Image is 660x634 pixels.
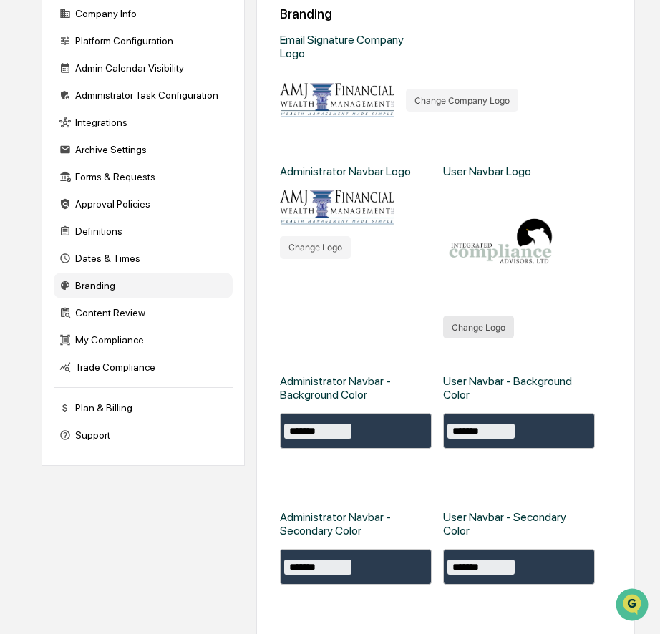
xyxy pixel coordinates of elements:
div: Approval Policies [54,191,233,217]
div: Administrator Task Configuration [54,82,233,108]
a: 🔎Data Lookup [9,202,96,228]
div: My Compliance [54,327,233,353]
div: 🗄️ [104,182,115,193]
img: 1746055101610-c473b297-6a78-478c-a979-82029cc54cd1 [14,109,40,135]
div: Administrator Navbar Logo [280,165,411,178]
div: Email Signature Company Logo [280,33,430,60]
div: Trade Compliance [54,354,233,380]
div: User Navbar - Secondary Color [443,510,593,537]
div: Integrations [54,109,233,135]
button: Change Company Logo [406,89,518,112]
div: Archive Settings [54,137,233,162]
div: Support [54,422,233,448]
a: 🗄️Attestations [98,175,183,200]
div: Content Review [54,300,233,326]
div: We're available if you need us! [49,124,181,135]
div: Plan & Billing [54,395,233,421]
div: Branding [54,273,233,298]
div: Branding [280,6,612,21]
div: Forms & Requests [54,164,233,190]
div: User Navbar - Background Color [443,374,593,401]
div: User Navbar Logo [443,165,531,178]
div: Admin Calendar Visibility [54,55,233,81]
div: Administrator Navbar - Secondary Color [280,510,430,537]
button: Start new chat [243,114,261,131]
div: 🔎 [14,209,26,220]
button: Change Logo [280,236,351,259]
p: How can we help? [14,30,261,53]
div: 🖐️ [14,182,26,193]
iframe: Open customer support [614,587,653,625]
div: Platform Configuration [54,28,233,54]
button: Change Logo [443,316,514,338]
div: Administrator Navbar - Background Color [280,374,430,401]
a: Powered byPylon [101,242,173,253]
span: Pylon [142,243,173,253]
span: Attestations [118,180,178,195]
div: Dates & Times [54,245,233,271]
a: 🖐️Preclearance [9,175,98,200]
div: Definitions [54,218,233,244]
div: Company Info [54,1,233,26]
span: Data Lookup [29,208,90,222]
div: Start new chat [49,109,235,124]
img: Organization Logo [280,83,394,117]
span: Preclearance [29,180,92,195]
img: Adnmin Logo [280,190,394,224]
img: User Logo [443,190,558,304]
